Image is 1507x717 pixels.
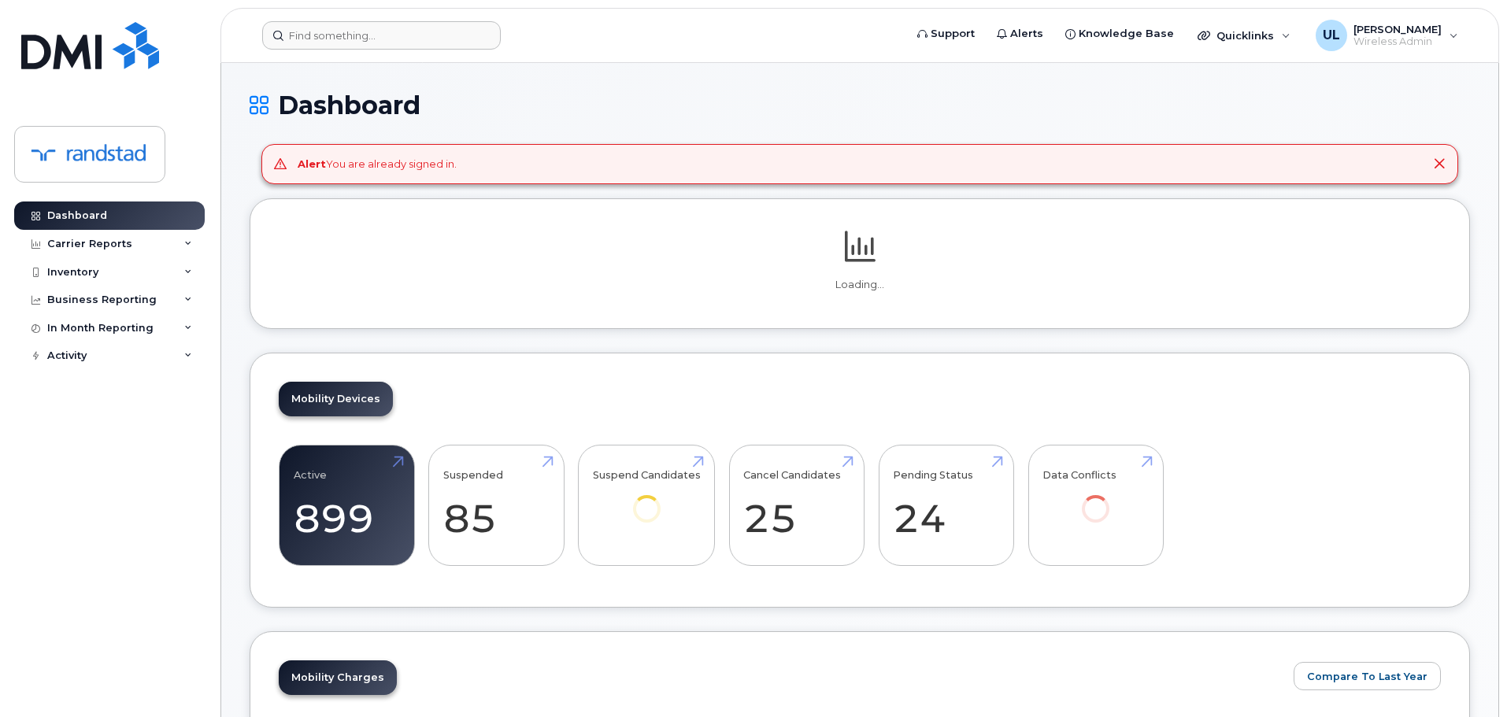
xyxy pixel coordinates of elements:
a: Suspend Candidates [593,453,701,544]
button: Compare To Last Year [1294,662,1441,690]
span: Compare To Last Year [1307,669,1427,684]
p: Loading... [279,278,1441,292]
a: Cancel Candidates 25 [743,453,850,557]
a: Active 899 [294,453,400,557]
a: Pending Status 24 [893,453,999,557]
strong: Alert [298,157,326,170]
a: Mobility Charges [279,660,397,695]
h1: Dashboard [250,91,1470,119]
a: Mobility Devices [279,382,393,416]
div: You are already signed in. [298,157,457,172]
a: Data Conflicts [1042,453,1149,544]
a: Suspended 85 [443,453,550,557]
